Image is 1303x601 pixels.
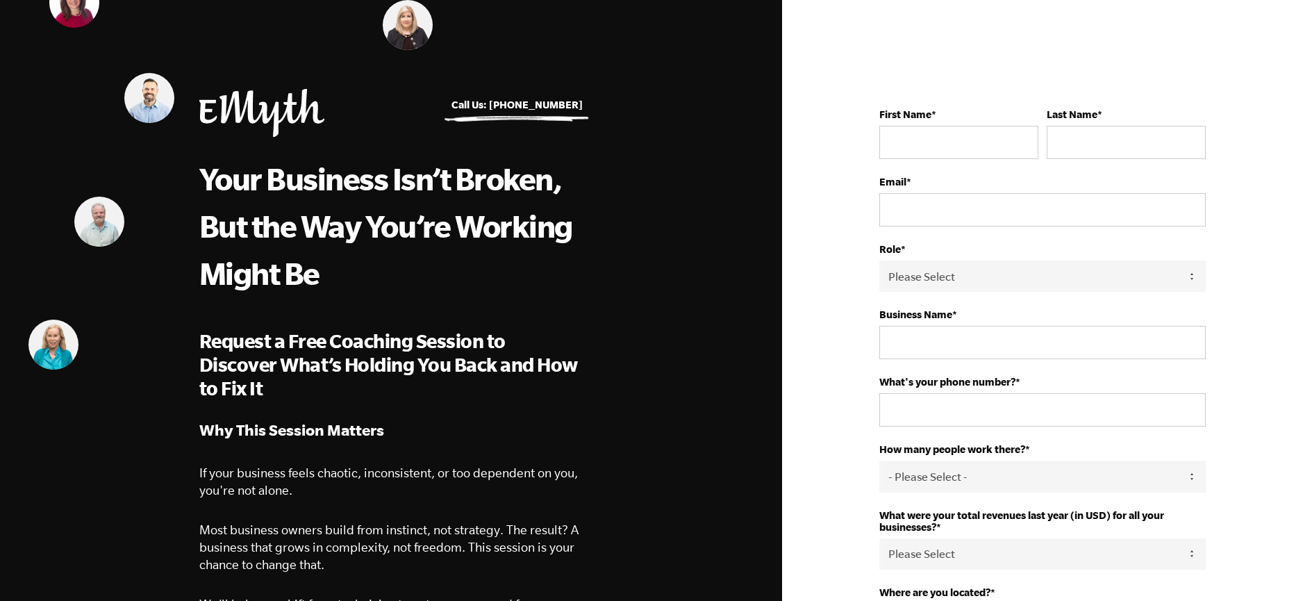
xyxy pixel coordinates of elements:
strong: Where are you located? [879,586,990,598]
img: EMyth [199,89,324,137]
span: If your business feels chaotic, inconsistent, or too dependent on you, you're not alone. [199,466,578,497]
span: Most business owners build from instinct, not strategy. The result? A business that grows in comp... [199,522,579,572]
strong: Role [879,243,901,255]
strong: Business Name [879,308,952,320]
span: Request a Free Coaching Session to Discover What’s Holding You Back and How to Fix It [199,330,578,399]
strong: Email [879,176,906,188]
strong: Last Name [1047,108,1097,120]
strong: First Name [879,108,931,120]
img: Mark Krull, EMyth Business Coach [74,197,124,247]
span: Your Business Isn’t Broken, But the Way You’re Working Might Be [199,161,572,290]
strong: How many people work there? [879,443,1025,455]
strong: What were your total revenues last year (in USD) for all your businesses? [879,509,1164,533]
strong: Why This Session Matters [199,421,384,438]
a: Call Us: [PHONE_NUMBER] [451,99,583,110]
img: Matt Pierce, EMyth Business Coach [124,73,174,123]
img: Lynn Goza, EMyth Business Coach [28,320,78,370]
strong: What's your phone number? [879,376,1015,388]
iframe: Chat Widget [1234,534,1303,601]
